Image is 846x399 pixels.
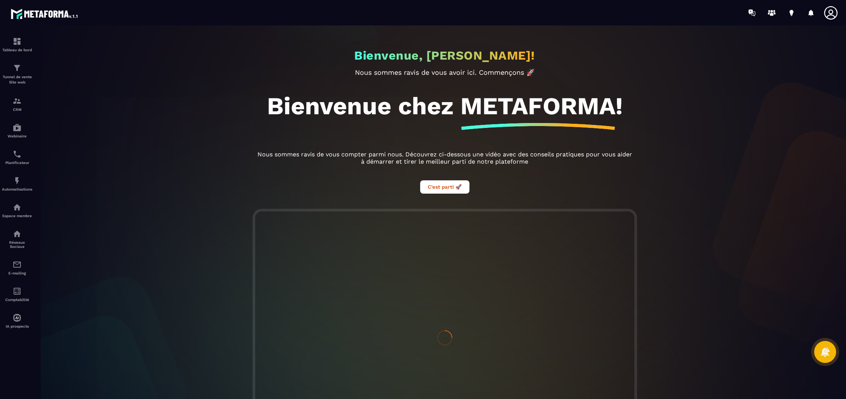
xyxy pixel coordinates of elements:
[2,58,32,91] a: formationformationTunnel de vente Site web
[13,287,22,296] img: accountant
[2,91,32,117] a: formationformationCRM
[2,298,32,302] p: Comptabilité
[2,324,32,328] p: IA prospects
[11,7,79,21] img: logo
[2,48,32,52] p: Tableau de bord
[13,150,22,159] img: scheduler
[255,68,634,76] p: Nous sommes ravis de vous avoir ici. Commençons 🚀
[13,229,22,238] img: social-network
[2,254,32,281] a: emailemailE-mailing
[2,187,32,191] p: Automatisations
[13,203,22,212] img: automations
[2,134,32,138] p: Webinaire
[13,176,22,185] img: automations
[13,96,22,106] img: formation
[13,37,22,46] img: formation
[267,91,623,120] h1: Bienvenue chez METAFORMA!
[2,197,32,224] a: automationsautomationsEspace membre
[2,31,32,58] a: formationformationTableau de bord
[2,214,32,218] p: Espace membre
[420,183,469,190] a: C’est parti 🚀
[13,63,22,73] img: formation
[354,48,535,63] h2: Bienvenue, [PERSON_NAME]!
[2,281,32,308] a: accountantaccountantComptabilité
[2,240,32,249] p: Réseaux Sociaux
[2,161,32,165] p: Planificateur
[2,74,32,85] p: Tunnel de vente Site web
[255,151,634,165] p: Nous sommes ravis de vous compter parmi nous. Découvrez ci-dessous une vidéo avec des conseils pr...
[2,170,32,197] a: automationsautomationsAutomatisations
[2,224,32,254] a: social-networksocial-networkRéseaux Sociaux
[13,260,22,269] img: email
[2,271,32,275] p: E-mailing
[13,123,22,132] img: automations
[13,313,22,322] img: automations
[2,144,32,170] a: schedulerschedulerPlanificateur
[420,180,469,194] button: C’est parti 🚀
[2,107,32,112] p: CRM
[2,117,32,144] a: automationsautomationsWebinaire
